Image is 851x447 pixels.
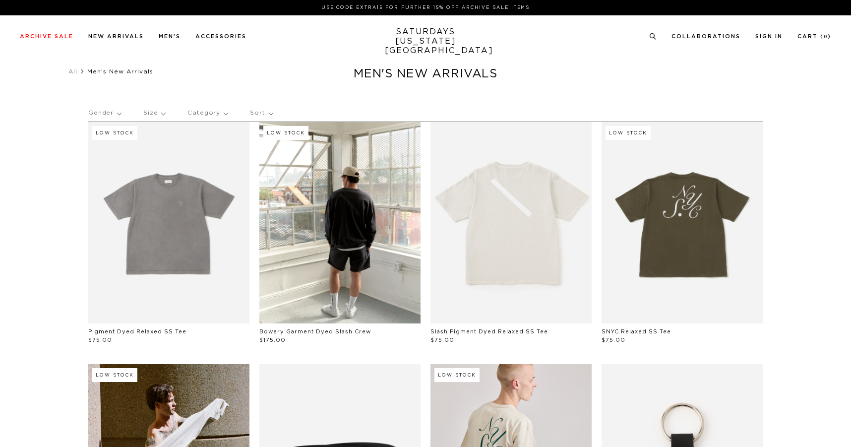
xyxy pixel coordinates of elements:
[434,368,480,382] div: Low Stock
[88,34,144,39] a: New Arrivals
[143,102,165,125] p: Size
[606,126,651,140] div: Low Stock
[430,337,454,343] span: $75.00
[385,27,467,56] a: SATURDAYS[US_STATE][GEOGRAPHIC_DATA]
[602,337,625,343] span: $75.00
[755,34,783,39] a: Sign In
[88,102,121,125] p: Gender
[87,68,153,74] span: Men's New Arrivals
[92,126,137,140] div: Low Stock
[671,34,740,39] a: Collaborations
[250,102,272,125] p: Sort
[187,102,228,125] p: Category
[259,337,286,343] span: $175.00
[92,368,137,382] div: Low Stock
[195,34,246,39] a: Accessories
[159,34,181,39] a: Men's
[20,34,73,39] a: Archive Sale
[68,68,77,74] a: All
[602,329,671,334] a: SNYC Relaxed SS Tee
[824,35,828,39] small: 0
[24,4,827,11] p: Use Code EXTRA15 for Further 15% Off Archive Sale Items
[88,337,112,343] span: $75.00
[259,329,371,334] a: Bowery Garment Dyed Slash Crew
[88,329,186,334] a: Pigment Dyed Relaxed SS Tee
[263,126,308,140] div: Low Stock
[430,329,548,334] a: Slash Pigment Dyed Relaxed SS Tee
[797,34,831,39] a: Cart (0)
